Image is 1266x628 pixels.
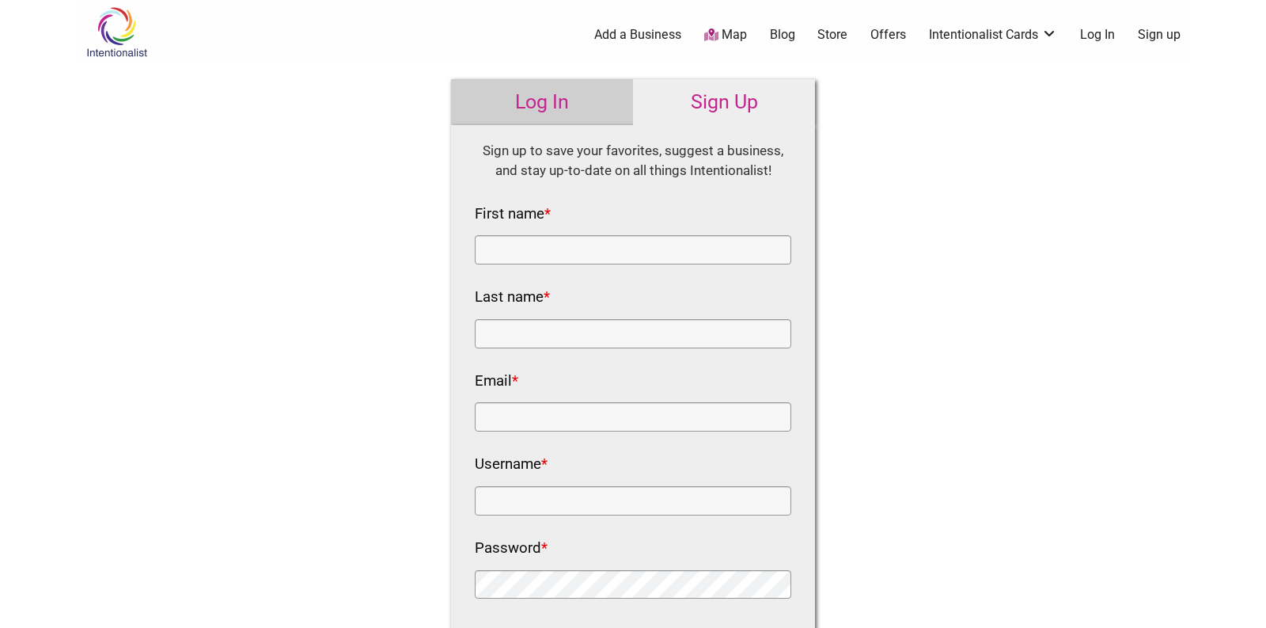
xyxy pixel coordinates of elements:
[1080,26,1115,44] a: Log In
[475,201,551,228] label: First name
[594,26,681,44] a: Add a Business
[633,79,815,125] a: Sign Up
[451,79,633,125] a: Log In
[475,141,791,181] div: Sign up to save your favorites, suggest a business, and stay up-to-date on all things Intentional...
[870,26,906,44] a: Offers
[770,26,795,44] a: Blog
[817,26,847,44] a: Store
[929,26,1057,44] a: Intentionalist Cards
[475,284,550,311] label: Last name
[1138,26,1181,44] a: Sign up
[704,26,747,44] a: Map
[79,6,154,58] img: Intentionalist
[475,368,518,395] label: Email
[475,451,548,478] label: Username
[475,535,548,562] label: Password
